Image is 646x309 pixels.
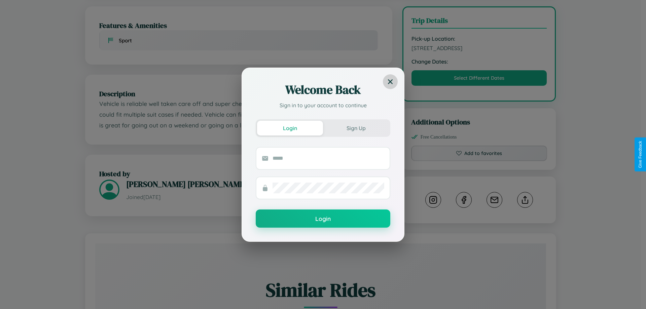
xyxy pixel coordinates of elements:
button: Login [256,209,390,228]
button: Login [257,121,323,136]
div: Give Feedback [638,141,643,168]
p: Sign in to your account to continue [256,101,390,109]
button: Sign Up [323,121,389,136]
h2: Welcome Back [256,82,390,98]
